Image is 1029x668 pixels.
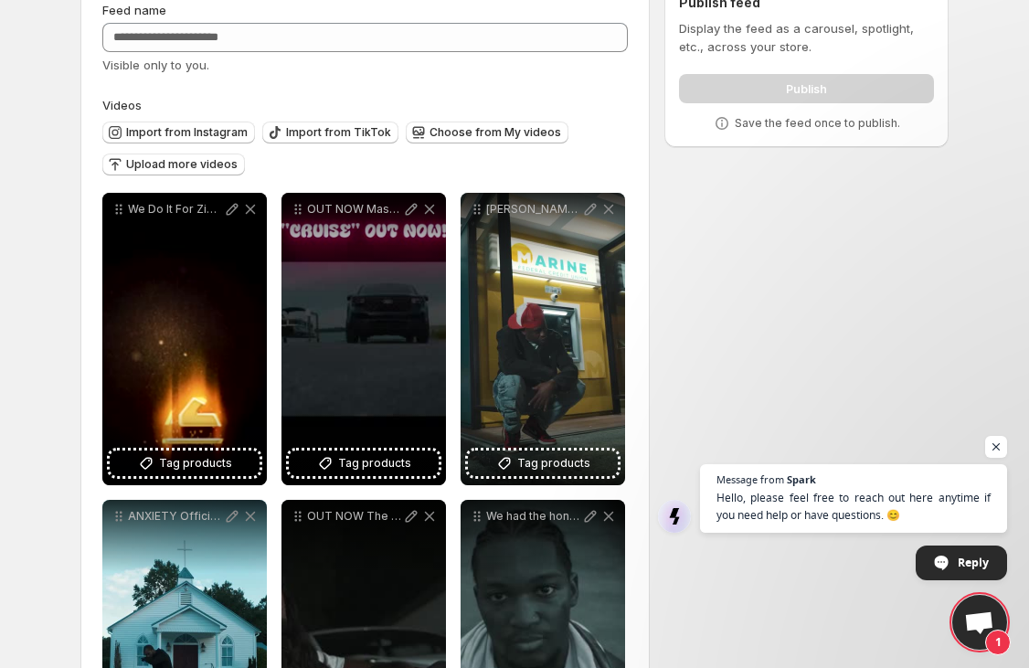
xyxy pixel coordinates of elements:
[468,451,618,476] button: Tag products
[307,202,402,217] p: OUT NOW Mashiyah Cruise Hit the link in bio Were honored to bring [PERSON_NAME] vision to life Wr...
[102,58,209,72] span: Visible only to you.
[102,98,142,112] span: Videos
[102,122,255,143] button: Import from Instagram
[110,451,260,476] button: Tag products
[128,202,223,217] p: We Do It For Zion Official Trailer This powerful documentary tells the heartfelt story of how the...
[958,546,989,578] span: Reply
[128,509,223,524] p: ANXIETY Official Reel As the release date for [PERSON_NAME] People approaches its truly been an h...
[102,154,245,175] button: Upload more videos
[406,122,568,143] button: Choose from My videos
[952,595,1007,650] div: Open chat
[102,3,166,17] span: Feed name
[286,125,391,140] span: Import from TikTok
[430,125,561,140] span: Choose from My videos
[281,193,446,485] div: OUT NOW Mashiyah Cruise Hit the link in bio Were honored to bring [PERSON_NAME] vision to life Wr...
[262,122,398,143] button: Import from TikTok
[716,474,784,484] span: Message from
[679,19,934,56] p: Display the feed as a carousel, spotlight, etc., across your store.
[126,125,248,140] span: Import from Instagram
[517,454,590,472] span: Tag products
[461,193,625,485] div: [PERSON_NAME] POMC Recorded back in [DATE] but [PERSON_NAME] grind started way before then This w...
[787,474,816,484] span: Spark
[735,116,900,131] p: Save the feed once to publish.
[289,451,439,476] button: Tag products
[307,509,402,524] p: OUT NOW The official music video for Who Run It by [PERSON_NAME] is here HIT THAT LINK IN THE BIO...
[102,193,267,485] div: We Do It For Zion Official Trailer This powerful documentary tells the heartfelt story of how the...
[338,454,411,472] span: Tag products
[126,157,238,172] span: Upload more videos
[159,454,232,472] span: Tag products
[716,489,991,524] span: Hello, please feel free to reach out here anytime if you need help or have questions. 😊
[486,509,581,524] p: We had the honor of bringing iamlijahxs vision to life with Last of the Mohican a raw powerful st...
[985,630,1011,655] span: 1
[486,202,581,217] p: [PERSON_NAME] POMC Recorded back in [DATE] but [PERSON_NAME] grind started way before then This w...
